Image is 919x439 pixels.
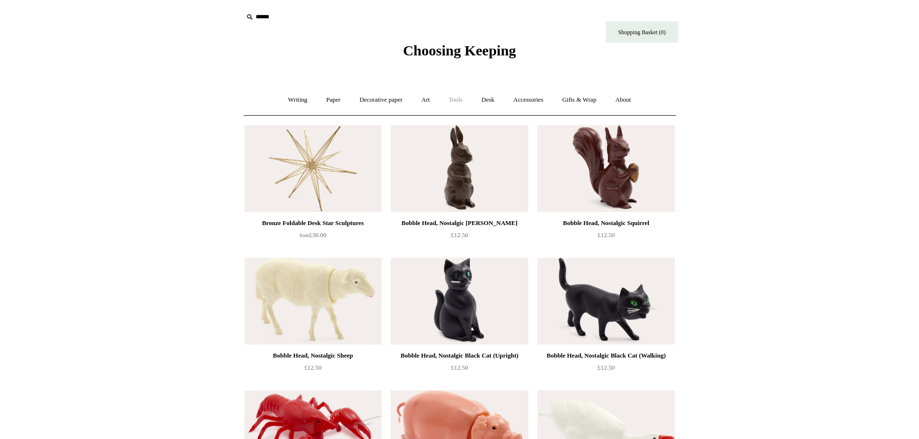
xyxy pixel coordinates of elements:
[451,364,468,371] span: £12.50
[245,258,382,345] a: Bobble Head, Nostalgic Sheep Bobble Head, Nostalgic Sheep
[391,258,528,345] a: Bobble Head, Nostalgic Black Cat (Upright) Bobble Head, Nostalgic Black Cat (Upright)
[537,217,674,257] a: Bobble Head, Nostalgic Squirrel £12.50
[598,364,615,371] span: £12.50
[304,364,322,371] span: £12.50
[413,87,439,113] a: Art
[537,125,674,212] img: Bobble Head, Nostalgic Squirrel
[393,350,525,361] div: Bobble Head, Nostalgic Black Cat (Upright)
[245,125,382,212] img: Bronze Foldable Desk Star Sculptures
[606,21,678,43] a: Shopping Basket (0)
[245,258,382,345] img: Bobble Head, Nostalgic Sheep
[473,87,503,113] a: Desk
[537,258,674,345] a: Bobble Head, Nostalgic Black Cat (Walking) Bobble Head, Nostalgic Black Cat (Walking)
[300,233,309,238] span: from
[537,350,674,389] a: Bobble Head, Nostalgic Black Cat (Walking) £12.50
[606,87,640,113] a: About
[279,87,316,113] a: Writing
[351,87,411,113] a: Decorative paper
[537,125,674,212] a: Bobble Head, Nostalgic Squirrel Bobble Head, Nostalgic Squirrel
[247,217,379,229] div: Bronze Foldable Desk Star Sculptures
[393,217,525,229] div: Bobble Head, Nostalgic [PERSON_NAME]
[391,350,528,389] a: Bobble Head, Nostalgic Black Cat (Upright) £12.50
[300,231,327,239] span: £30.00
[247,350,379,361] div: Bobble Head, Nostalgic Sheep
[391,217,528,257] a: Bobble Head, Nostalgic [PERSON_NAME] £12.50
[391,125,528,212] img: Bobble Head, Nostalgic Brown Bunny
[537,258,674,345] img: Bobble Head, Nostalgic Black Cat (Walking)
[505,87,552,113] a: Accessories
[317,87,349,113] a: Paper
[403,42,516,58] span: Choosing Keeping
[403,50,516,57] a: Choosing Keeping
[245,350,382,389] a: Bobble Head, Nostalgic Sheep £12.50
[540,217,672,229] div: Bobble Head, Nostalgic Squirrel
[451,231,468,239] span: £12.50
[440,87,471,113] a: Tools
[391,258,528,345] img: Bobble Head, Nostalgic Black Cat (Upright)
[540,350,672,361] div: Bobble Head, Nostalgic Black Cat (Walking)
[553,87,605,113] a: Gifts & Wrap
[245,217,382,257] a: Bronze Foldable Desk Star Sculptures from£30.00
[245,125,382,212] a: Bronze Foldable Desk Star Sculptures Bronze Foldable Desk Star Sculptures
[391,125,528,212] a: Bobble Head, Nostalgic Brown Bunny Bobble Head, Nostalgic Brown Bunny
[598,231,615,239] span: £12.50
